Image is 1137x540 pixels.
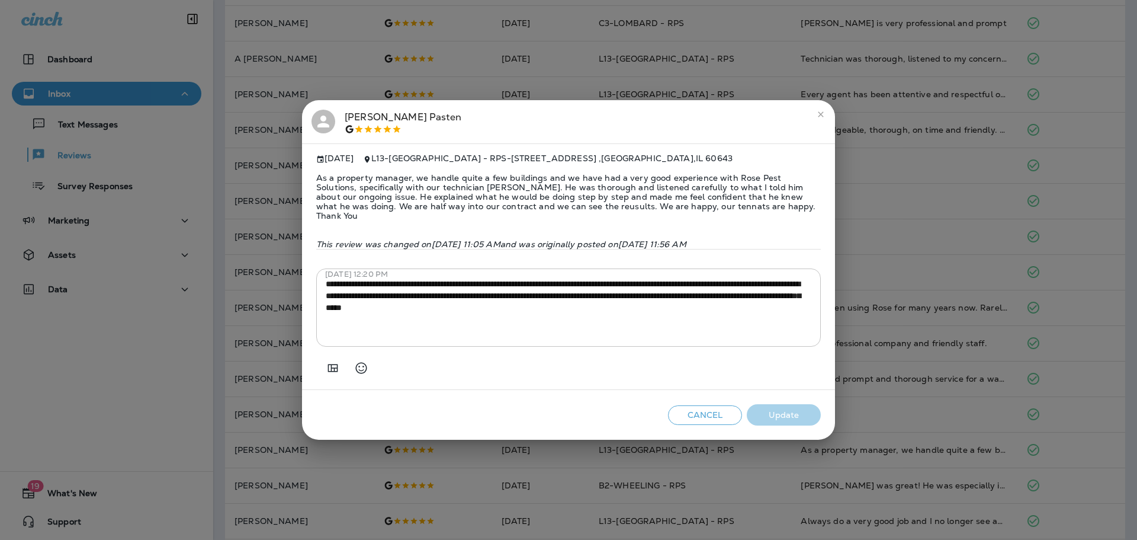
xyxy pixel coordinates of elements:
button: Select an emoji [349,356,373,380]
button: close [811,105,830,124]
p: This review was changed on [DATE] 11:05 AM [316,239,821,249]
span: As a property manager, we handle quite a few buildings and we have had a very good experience wit... [316,164,821,230]
span: [DATE] [316,154,354,164]
div: [PERSON_NAME] Pasten [345,110,461,135]
button: Cancel [668,405,742,425]
span: and was originally posted on [DATE] 11:56 AM [500,239,686,250]
button: Add in a premade template [321,356,345,380]
span: L13-[GEOGRAPHIC_DATA] - RPS - [STREET_ADDRESS] , [GEOGRAPHIC_DATA] , IL 60643 [371,153,733,164]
